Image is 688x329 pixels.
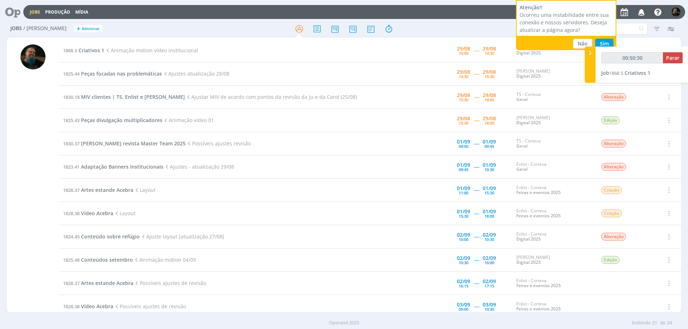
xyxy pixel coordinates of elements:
[185,93,357,100] span: Ajustar MIV de acordo com pontos da revisão da Ju e da Carol (25/08)
[484,284,494,288] div: 17:15
[516,185,590,195] div: Enlist - Corteva
[484,98,494,102] div: 18:00
[459,191,468,195] div: 11:00
[520,11,613,34] div: Ocorreu uma instabilidade entre sua conexão e nossos servidores. Deseja atualizar a página agora?
[474,140,479,147] span: -----
[78,47,104,54] span: Criativos 1
[81,93,185,100] span: MIV clientes | TS, Enlist e [PERSON_NAME]
[474,93,479,100] span: -----
[186,140,251,147] span: Possíveis ajustes revisão
[516,115,590,126] div: [PERSON_NAME]
[474,70,479,77] span: -----
[133,256,196,263] span: Animação motion 04/09
[10,25,22,32] span: Jobs
[625,69,650,76] span: Criativos 1
[483,302,496,307] div: 03/09
[162,117,214,124] span: Animação video 01
[63,280,80,286] span: 1828.37
[459,121,468,125] div: 15:30
[133,280,206,286] span: Possíveis ajustes de revisão
[483,279,496,284] div: 02/09
[520,4,613,11] div: Atenção!!
[63,163,163,170] a: 1823.41Adaptação Banners Institucionais
[573,39,592,49] button: Não
[20,44,46,69] img: M
[63,94,80,100] span: 1830.18
[81,303,113,310] span: Vídeo Acebra
[28,9,42,15] button: Jobs
[516,143,527,149] a: Geral
[474,303,479,310] span: -----
[516,139,590,149] div: TS - Corteva
[483,209,496,214] div: 01/09
[474,233,479,240] span: -----
[632,319,651,326] span: Exibindo
[63,210,113,217] a: 1828.38Vídeo Acebra
[516,162,590,172] div: Enlist - Corteva
[140,233,224,240] span: Ajuste layout [atualização 27/08]
[484,237,494,241] div: 10:30
[81,163,163,170] span: Adaptação Banners Institucionais
[457,163,470,168] div: 01/09
[63,210,80,217] span: 1828.38
[516,301,590,312] div: Enlist - Corteva
[474,280,479,286] span: -----
[516,213,561,219] a: Feiras e eventos 2025
[63,93,185,100] a: 1830.18MIV clientes | TS, Enlist e [PERSON_NAME]
[63,47,104,54] a: 1868.5Criativos 1
[63,233,140,240] a: 1824.45Conteúdo sobre refúgio
[601,209,622,217] span: Criação
[671,6,681,18] button: M
[459,261,468,265] div: 10:30
[474,47,479,54] span: -----
[483,93,496,98] div: 29/08
[81,256,133,263] span: Conteúdos setembro
[63,164,80,170] span: 1823.41
[81,70,162,77] span: Peças focadas nas problemáticas
[667,319,672,326] span: 24
[459,307,468,311] div: 09:00
[75,9,88,15] a: Mídia
[63,187,80,193] span: 1828.37
[516,92,590,102] div: TS - Corteva
[82,26,100,31] span: Adicionar
[81,280,133,286] span: Artes estande Acebra
[484,74,494,78] div: 15:30
[457,139,470,144] div: 01/09
[133,187,156,193] span: Layout
[63,256,133,263] a: 1825.48Conteúdos setembro
[516,306,561,312] a: Feiras e eventos 2025
[516,282,561,289] a: Feiras e eventos 2025
[601,256,620,264] span: Edição
[483,186,496,191] div: 01/09
[63,47,77,54] span: 1868.5
[484,168,494,171] div: 10:30
[601,116,620,124] span: Edição
[459,237,468,241] div: 10:00
[459,214,468,218] div: 15:30
[484,307,494,311] div: 10:30
[474,256,479,263] span: -----
[81,187,133,193] span: Artes estande Acebra
[81,210,113,217] span: Vídeo Acebra
[601,233,626,241] span: Alteração
[483,256,496,261] div: 02/09
[459,144,468,148] div: 09:00
[63,71,80,77] span: 1825.44
[516,45,590,56] div: TS - Corteva
[601,186,622,194] span: Criação
[457,93,470,98] div: 29/08
[63,140,80,147] span: 1830.37
[457,46,470,51] div: 29/08
[484,51,494,55] div: 14:30
[63,303,80,310] span: 1828.38
[516,189,561,195] a: Feiras e eventos 2025
[516,232,590,242] div: Enlist - Corteva
[483,69,496,74] div: 29/08
[30,9,40,15] a: Jobs
[163,163,234,170] span: Ajustes - atualização 29/08
[63,187,133,193] a: 1828.37Artes estande Acebra
[457,279,470,284] div: 02/09
[601,69,650,76] a: Job1868.5Criativos 1
[81,140,186,147] span: [PERSON_NAME] revista Master Team 2025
